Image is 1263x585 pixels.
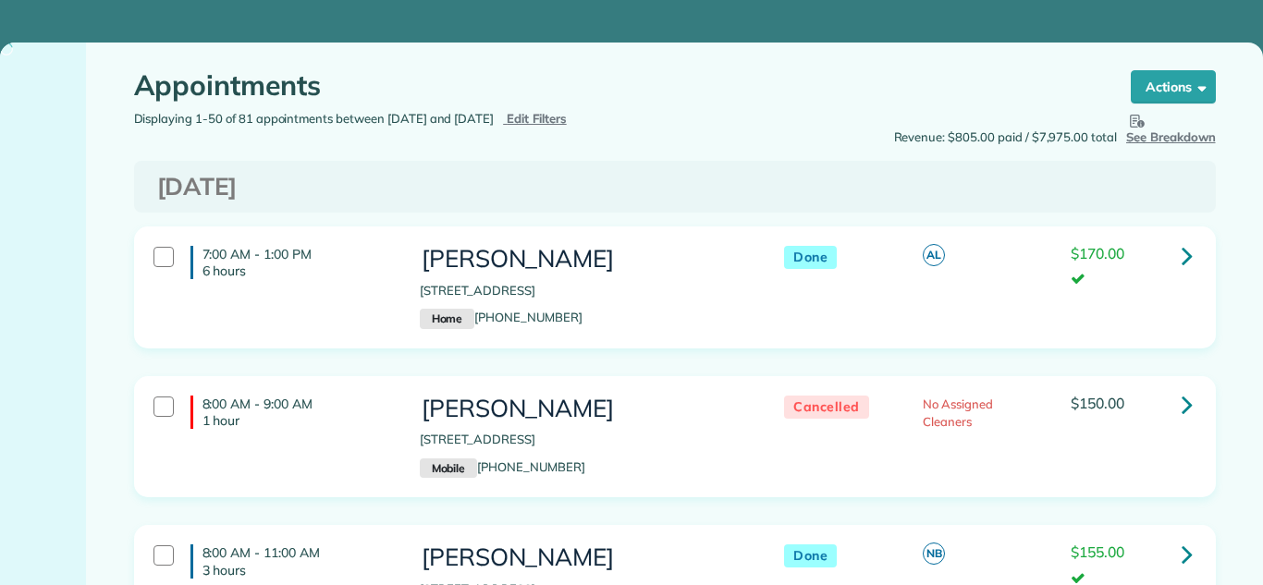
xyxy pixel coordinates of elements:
[420,282,747,300] p: [STREET_ADDRESS]
[784,246,837,269] span: Done
[1071,394,1124,412] span: $150.00
[1126,110,1216,147] button: See Breakdown
[202,412,392,429] p: 1 hour
[1126,110,1216,144] span: See Breakdown
[420,309,474,329] small: Home
[420,459,585,474] a: Mobile[PHONE_NUMBER]
[420,396,747,422] h3: [PERSON_NAME]
[202,262,392,279] p: 6 hours
[190,396,392,429] h4: 8:00 AM - 9:00 AM
[923,396,993,430] span: No Assigned Cleaners
[420,458,477,479] small: Mobile
[1071,244,1124,262] span: $170.00
[420,544,747,571] h3: [PERSON_NAME]
[120,110,675,128] div: Displaying 1-50 of 81 appointments between [DATE] and [DATE]
[190,544,392,578] h4: 8:00 AM - 11:00 AM
[923,244,945,266] span: AL
[190,246,392,279] h4: 7:00 AM - 1:00 PM
[157,174,1193,201] h3: [DATE]
[507,111,567,126] span: Edit Filters
[503,111,567,126] a: Edit Filters
[134,70,1096,101] h1: Appointments
[420,431,747,449] p: [STREET_ADDRESS]
[420,246,747,273] h3: [PERSON_NAME]
[420,310,582,324] a: Home[PHONE_NUMBER]
[1131,70,1216,104] button: Actions
[894,128,1117,147] span: Revenue: $805.00 paid / $7,975.00 total
[784,544,837,567] span: Done
[784,396,869,419] span: Cancelled
[1071,542,1124,561] span: $155.00
[923,542,945,565] span: NB
[202,562,392,579] p: 3 hours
